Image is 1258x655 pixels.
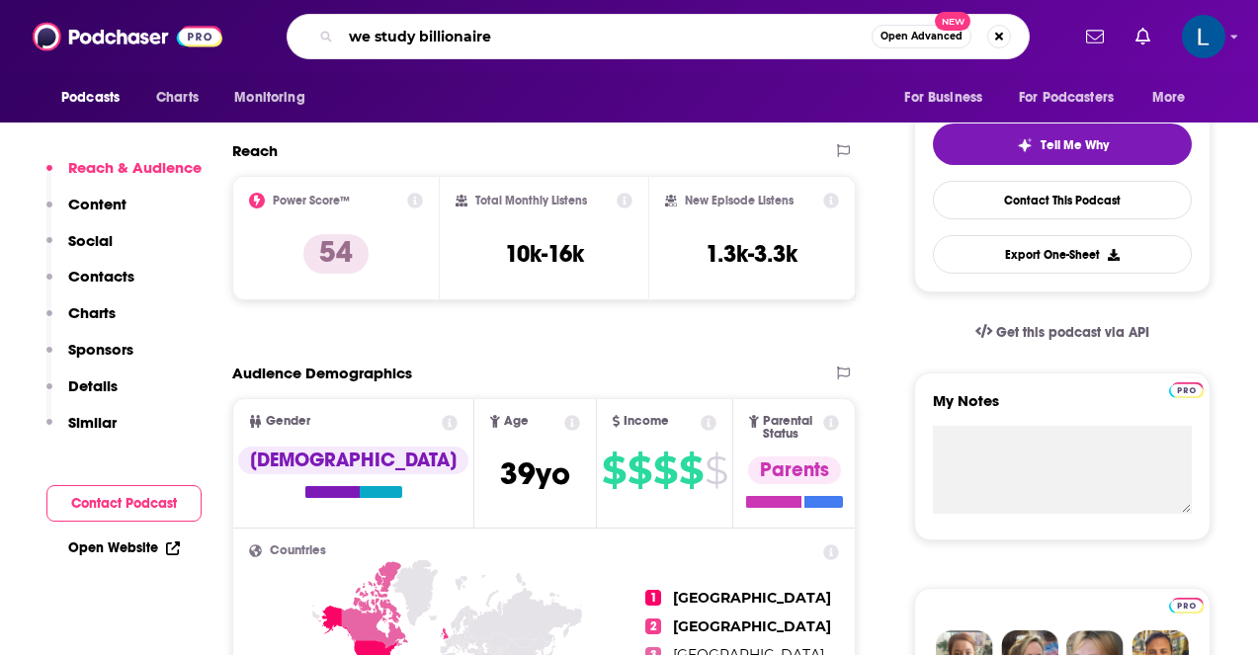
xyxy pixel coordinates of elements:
h2: New Episode Listens [685,194,794,207]
a: Pro website [1169,595,1204,614]
p: Charts [68,303,116,322]
span: [GEOGRAPHIC_DATA] [673,589,831,607]
h2: Reach [232,141,278,160]
button: open menu [1006,79,1142,117]
button: Export One-Sheet [933,235,1192,274]
a: Pro website [1169,379,1204,398]
button: tell me why sparkleTell Me Why [933,123,1192,165]
span: Gender [266,415,310,428]
h2: Audience Demographics [232,364,412,382]
span: Podcasts [61,84,120,112]
div: Search podcasts, credits, & more... [287,14,1030,59]
button: Content [46,195,126,231]
img: Podchaser Pro [1169,382,1204,398]
p: Similar [68,413,117,432]
div: Parents [748,456,841,484]
span: Countries [270,544,326,557]
span: More [1152,84,1186,112]
a: Show notifications dropdown [1128,20,1158,53]
p: Social [68,231,113,250]
button: Contacts [46,267,134,303]
a: Charts [143,79,210,117]
span: $ [705,454,727,486]
button: Reach & Audience [46,158,202,195]
span: $ [602,454,626,486]
span: $ [653,454,677,486]
label: My Notes [933,391,1192,426]
img: Podchaser - Follow, Share and Rate Podcasts [33,18,222,55]
button: Charts [46,303,116,340]
input: Search podcasts, credits, & more... [341,21,872,52]
a: Show notifications dropdown [1078,20,1112,53]
span: Tell Me Why [1041,137,1109,153]
button: Contact Podcast [46,485,202,522]
span: Logged in as lucy.vincent [1182,15,1225,58]
span: Parental Status [763,415,820,441]
button: open menu [220,79,330,117]
p: Sponsors [68,340,133,359]
a: Get this podcast via API [960,308,1165,357]
span: 39 yo [500,454,570,493]
button: Social [46,231,113,268]
p: Reach & Audience [68,158,202,177]
p: Contacts [68,267,134,286]
span: [GEOGRAPHIC_DATA] [673,617,831,635]
a: Open Website [68,539,180,556]
button: Details [46,376,118,413]
img: tell me why sparkle [1017,137,1033,153]
img: Podchaser Pro [1169,598,1204,614]
h3: 10k-16k [505,239,584,269]
button: open menu [1138,79,1211,117]
span: Income [624,415,669,428]
button: Sponsors [46,340,133,376]
span: Age [504,415,529,428]
span: 2 [645,618,661,634]
span: Charts [156,84,199,112]
p: Content [68,195,126,213]
span: For Podcasters [1019,84,1114,112]
span: New [935,12,970,31]
span: For Business [904,84,982,112]
button: Similar [46,413,117,450]
button: Open AdvancedNew [872,25,971,48]
div: [DEMOGRAPHIC_DATA] [238,447,468,474]
span: 1 [645,590,661,606]
button: open menu [47,79,145,117]
button: open menu [890,79,1007,117]
p: 54 [303,234,369,274]
h2: Power Score™ [273,194,350,207]
h2: Total Monthly Listens [475,194,587,207]
span: $ [679,454,703,486]
span: Get this podcast via API [996,324,1149,341]
h3: 1.3k-3.3k [706,239,797,269]
a: Contact This Podcast [933,181,1192,219]
span: Monitoring [234,84,304,112]
img: User Profile [1182,15,1225,58]
button: Show profile menu [1182,15,1225,58]
p: Details [68,376,118,395]
span: Open Advanced [881,32,963,41]
span: $ [628,454,651,486]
